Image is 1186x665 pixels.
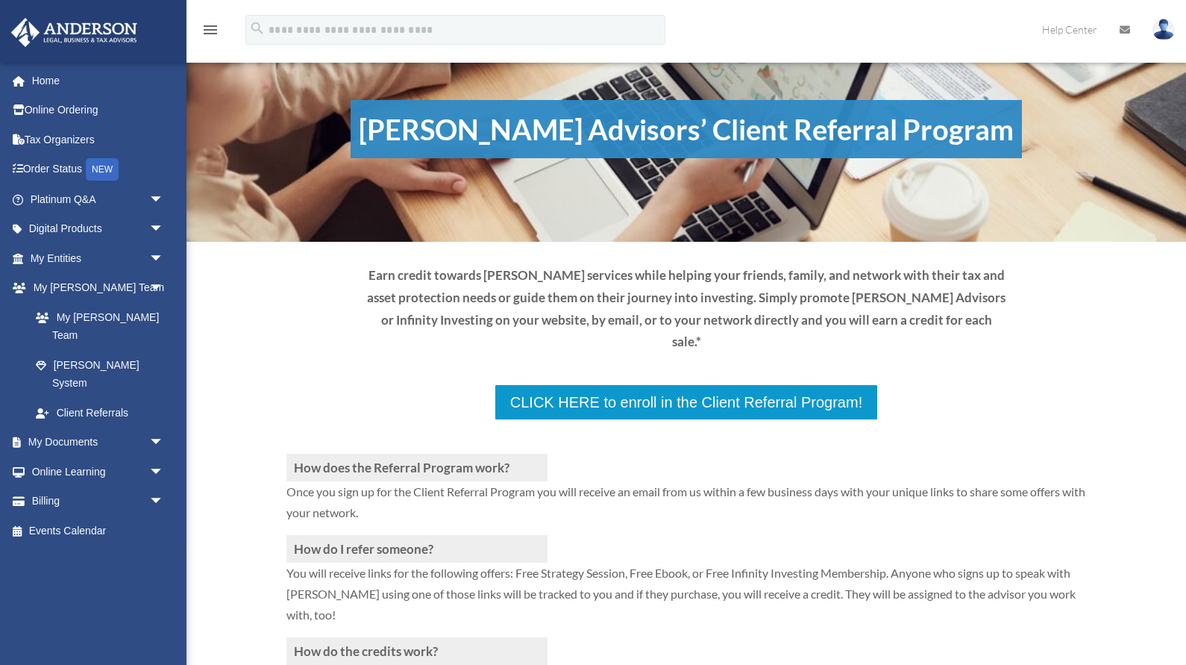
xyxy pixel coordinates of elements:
a: My [PERSON_NAME] Team [21,302,186,350]
span: arrow_drop_down [149,184,179,215]
a: Platinum Q&Aarrow_drop_down [10,184,186,214]
a: [PERSON_NAME] System [21,350,186,398]
a: Online Learningarrow_drop_down [10,457,186,487]
span: arrow_drop_down [149,243,179,274]
h3: How do I refer someone? [286,535,547,563]
span: arrow_drop_down [149,214,179,245]
a: Events Calendar [10,516,186,546]
i: search [249,20,266,37]
h3: How do the credits work? [286,637,547,665]
span: arrow_drop_down [149,457,179,487]
a: Online Ordering [10,96,186,125]
img: Anderson Advisors Platinum Portal [7,18,142,47]
a: Tax Organizers [10,125,186,154]
div: NEW [86,158,119,181]
a: My Documentsarrow_drop_down [10,428,186,458]
p: Earn credit towards [PERSON_NAME] services while helping your friends, family, and network with t... [366,264,1006,353]
p: Once you sign up for the Client Referral Program you will receive an email from us within a few b... [286,481,1086,535]
i: menu [201,21,219,39]
a: CLICK HERE to enroll in the Client Referral Program! [494,384,879,421]
a: My Entitiesarrow_drop_down [10,243,186,273]
a: Order StatusNEW [10,154,186,185]
span: arrow_drop_down [149,428,179,458]
img: User Pic [1152,19,1175,40]
a: Home [10,66,186,96]
a: Billingarrow_drop_down [10,487,186,516]
h1: [PERSON_NAME] Advisors’ Client Referral Program [351,100,1022,158]
h3: How does the Referral Program work? [286,454,547,481]
a: menu [201,26,219,39]
a: Digital Productsarrow_drop_down [10,214,186,244]
a: Client Referrals [21,398,179,428]
a: My [PERSON_NAME] Teamarrow_drop_down [10,273,186,303]
span: arrow_drop_down [149,273,179,304]
span: arrow_drop_down [149,487,179,517]
p: You will receive links for the following offers: Free Strategy Session, Free Ebook, or Free Infin... [286,563,1086,637]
